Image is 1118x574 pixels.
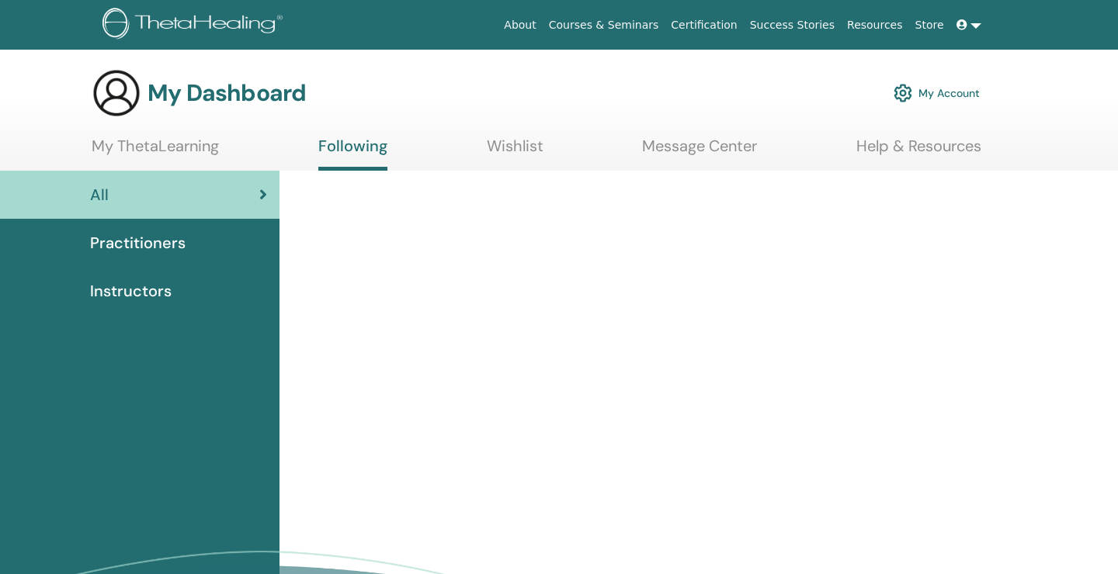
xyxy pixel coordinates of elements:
[642,137,757,167] a: Message Center
[856,137,981,167] a: Help & Resources
[148,79,306,107] h3: My Dashboard
[543,11,665,40] a: Courses & Seminars
[487,137,543,167] a: Wishlist
[102,8,288,43] img: logo.png
[92,137,219,167] a: My ThetaLearning
[90,183,109,206] span: All
[909,11,950,40] a: Store
[894,80,912,106] img: cog.svg
[90,231,186,254] span: Practitioners
[841,11,909,40] a: Resources
[498,11,542,40] a: About
[318,137,387,171] a: Following
[744,11,841,40] a: Success Stories
[92,68,141,118] img: generic-user-icon.jpg
[894,76,980,110] a: My Account
[90,279,172,303] span: Instructors
[665,11,743,40] a: Certification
